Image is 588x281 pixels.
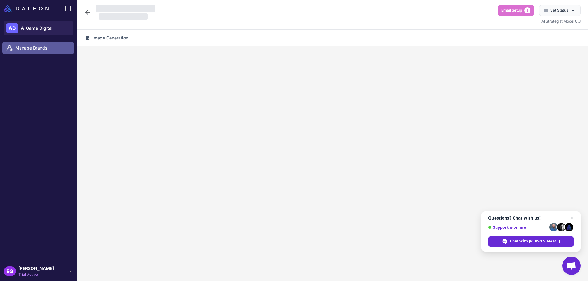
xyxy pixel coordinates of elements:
[18,272,54,277] span: Trial Active
[92,35,128,41] span: Image Generation
[488,216,574,220] span: Questions? Chat with us!
[15,45,69,51] span: Manage Brands
[501,8,522,13] span: Email Setup
[4,5,51,12] a: Raleon Logo
[550,8,568,13] span: Set Status
[524,7,530,13] span: 3
[569,214,576,222] span: Close chat
[541,19,581,24] span: AI Strategist Model 0.3
[81,32,132,44] button: Image Generation
[488,236,574,247] div: Chat with Raleon
[6,23,18,33] div: AD
[21,25,53,31] span: A-Game Digital
[4,5,49,12] img: Raleon Logo
[4,266,16,276] div: EG
[18,265,54,272] span: [PERSON_NAME]
[488,225,547,230] span: Support is online
[510,238,560,244] span: Chat with [PERSON_NAME]
[2,42,74,54] a: Manage Brands
[562,257,581,275] div: Open chat
[498,5,534,16] button: Email Setup3
[4,21,73,35] button: ADA-Game Digital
